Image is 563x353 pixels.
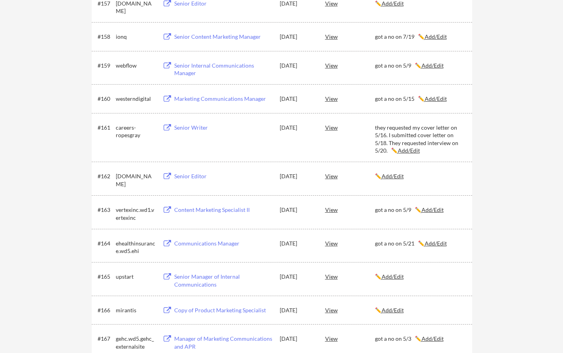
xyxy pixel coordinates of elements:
u: Add/Edit [398,147,420,154]
div: #163 [98,206,113,214]
div: they requested my cover letter on 5/16. I submitted cover letter on 5/18. They requested intervie... [375,124,465,155]
div: westerndigital [116,95,155,103]
div: mirantis [116,306,155,314]
div: #158 [98,33,113,41]
div: View [325,331,375,345]
div: Senior Manager of Internal Communications [174,273,272,288]
div: Marketing Communications Manager [174,95,272,103]
div: Senior Content Marketing Manager [174,33,272,41]
div: got a no on 5/15 ✏️ [375,95,465,103]
div: View [325,269,375,283]
div: Content Marketing Specialist II [174,206,272,214]
div: got a no on 7/19 ✏️ [375,33,465,41]
div: View [325,202,375,217]
div: [DATE] [280,306,314,314]
div: [DATE] [280,124,314,132]
u: Add/Edit [422,206,444,213]
div: got a no on 5/21 ✏️ [375,240,465,247]
div: #166 [98,306,113,314]
u: Add/Edit [382,273,404,280]
div: Manager of Marketing Communications and APR [174,335,272,350]
div: got a no on 5/9 ✏️ [375,62,465,70]
u: Add/Edit [382,307,404,313]
div: View [325,58,375,72]
div: #164 [98,240,113,247]
div: ehealthinsurance.wd5.ehi [116,240,155,255]
div: got a no on 5/9 ✏️ [375,206,465,214]
div: [DATE] [280,62,314,70]
div: careers-ropesgray [116,124,155,139]
div: webflow [116,62,155,70]
div: View [325,303,375,317]
div: got a no on 5/3 ✏️ [375,335,465,343]
div: upstart [116,273,155,281]
div: ✏️ [375,273,465,281]
div: gehc.wd5.gehc_externalsite [116,335,155,350]
div: [DATE] [280,172,314,180]
u: Add/Edit [425,33,447,40]
u: Add/Edit [425,95,447,102]
div: [DATE] [280,95,314,103]
div: ✏️ [375,172,465,180]
div: vertexinc.wd1.vertexinc [116,206,155,221]
div: View [325,169,375,183]
div: [DATE] [280,273,314,281]
div: #160 [98,95,113,103]
div: #165 [98,273,113,281]
div: View [325,29,375,43]
div: [DATE] [280,335,314,343]
u: Add/Edit [382,173,404,179]
div: #159 [98,62,113,70]
div: #162 [98,172,113,180]
div: View [325,91,375,106]
div: Senior Writer [174,124,272,132]
div: #161 [98,124,113,132]
div: #167 [98,335,113,343]
div: [DOMAIN_NAME] [116,172,155,188]
u: Add/Edit [422,335,444,342]
div: [DATE] [280,240,314,247]
div: View [325,120,375,134]
div: Communications Manager [174,240,272,247]
div: ✏️ [375,306,465,314]
div: Senior Editor [174,172,272,180]
div: Copy of Product Marketing Specialist [174,306,272,314]
u: Add/Edit [425,240,447,247]
div: Senior Internal Communications Manager [174,62,272,77]
div: View [325,236,375,250]
div: ionq [116,33,155,41]
div: [DATE] [280,206,314,214]
u: Add/Edit [422,62,444,69]
div: [DATE] [280,33,314,41]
